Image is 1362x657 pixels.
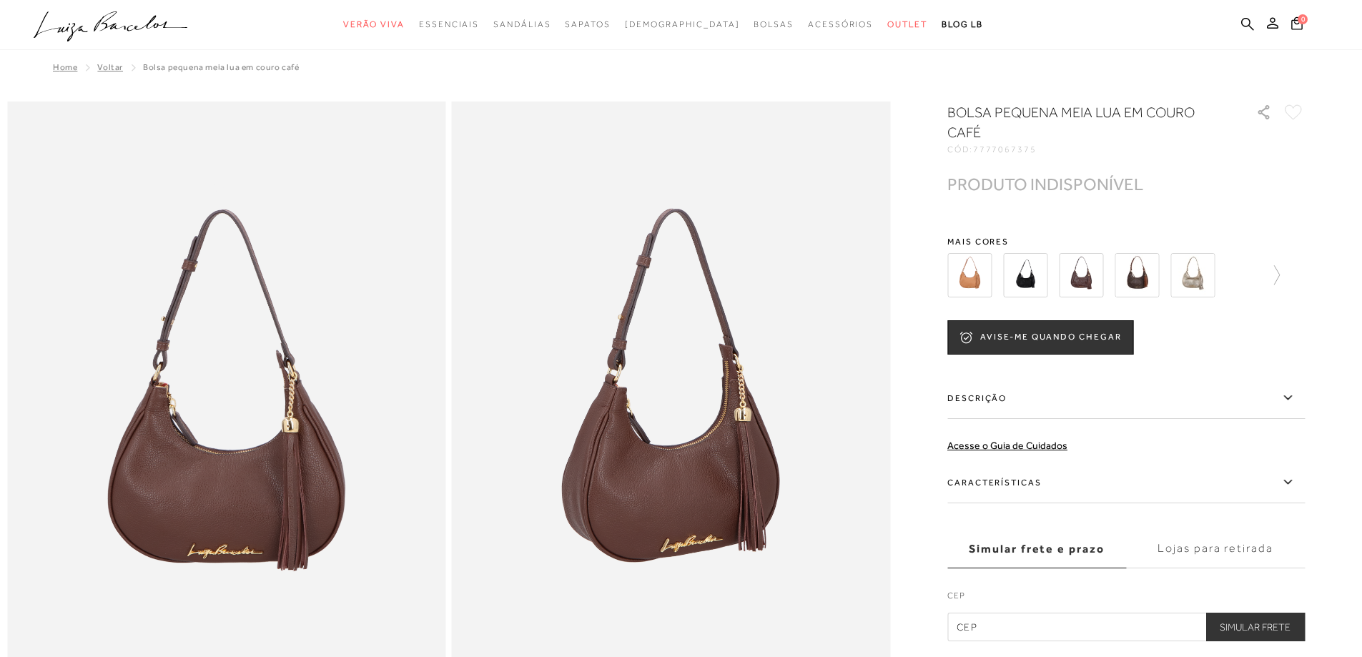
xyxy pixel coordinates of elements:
[1126,530,1305,568] label: Lojas para retirada
[493,19,551,29] span: Sandálias
[343,11,405,38] a: noSubCategoriesText
[947,177,1143,192] div: PRODUTO INDISPONÍVEL
[143,62,300,72] span: BOLSA PEQUENA MEIA LUA EM COURO CAFÉ
[947,440,1067,451] a: Acesse o Guia de Cuidados
[947,237,1305,246] span: Mais cores
[1205,613,1305,641] button: Simular Frete
[947,530,1126,568] label: Simular frete e prazo
[887,19,927,29] span: Outlet
[754,19,794,29] span: Bolsas
[625,11,740,38] a: noSubCategoriesText
[947,613,1305,641] input: CEP
[754,11,794,38] a: noSubCategoriesText
[942,19,983,29] span: BLOG LB
[947,462,1305,503] label: Características
[808,19,873,29] span: Acessórios
[808,11,873,38] a: noSubCategoriesText
[947,377,1305,419] label: Descrição
[565,19,610,29] span: Sapatos
[887,11,927,38] a: noSubCategoriesText
[973,144,1037,154] span: 7777067375
[1059,253,1103,297] img: BOLSA BAGUETE MEIA LUA EM COURO VERNIZ CAFÉ PEQUENA
[947,253,992,297] img: BOLSA BAGUETE MEIA LUA EM COURO CARAMELO PEQUENA
[419,19,479,29] span: Essenciais
[1003,253,1047,297] img: BOLSA BAGUETE MEIA LUA EM COURO PRETO PEQUENA
[97,62,123,72] a: Voltar
[947,589,1305,609] label: CEP
[343,19,405,29] span: Verão Viva
[419,11,479,38] a: noSubCategoriesText
[53,62,77,72] a: Home
[565,11,610,38] a: noSubCategoriesText
[1287,16,1307,35] button: 0
[947,320,1133,355] button: AVISE-ME QUANDO CHEGAR
[625,19,740,29] span: [DEMOGRAPHIC_DATA]
[1170,253,1215,297] img: BOLSA PEQUENA MEIA LUA DOURADA
[1298,14,1308,24] span: 0
[493,11,551,38] a: noSubCategoriesText
[1115,253,1159,297] img: BOLSA PEQUENA MEIA LUA CARAMELO
[942,11,983,38] a: BLOG LB
[947,102,1215,142] h1: BOLSA PEQUENA MEIA LUA EM COURO CAFÉ
[947,145,1233,154] div: CÓD:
